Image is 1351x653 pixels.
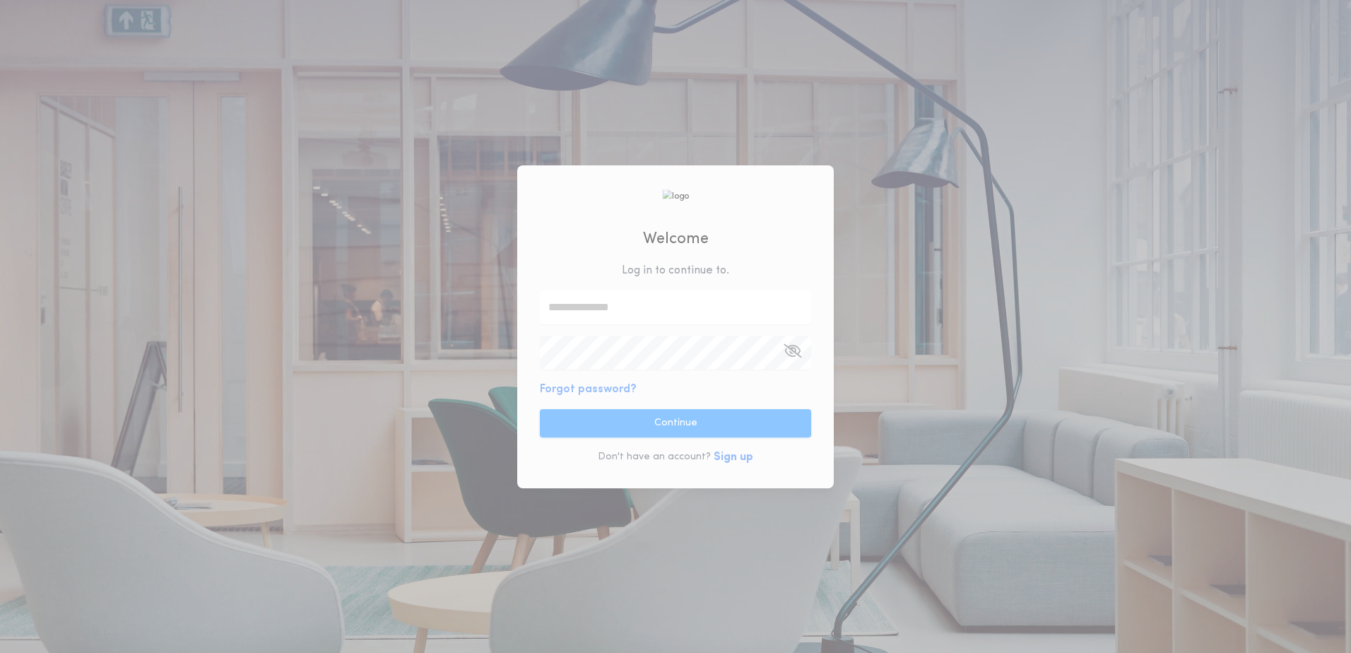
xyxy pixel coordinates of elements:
[598,450,711,464] p: Don't have an account?
[540,381,637,398] button: Forgot password?
[662,189,689,203] img: logo
[622,262,729,279] p: Log in to continue to .
[714,449,753,466] button: Sign up
[643,228,709,251] h2: Welcome
[540,409,811,437] button: Continue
